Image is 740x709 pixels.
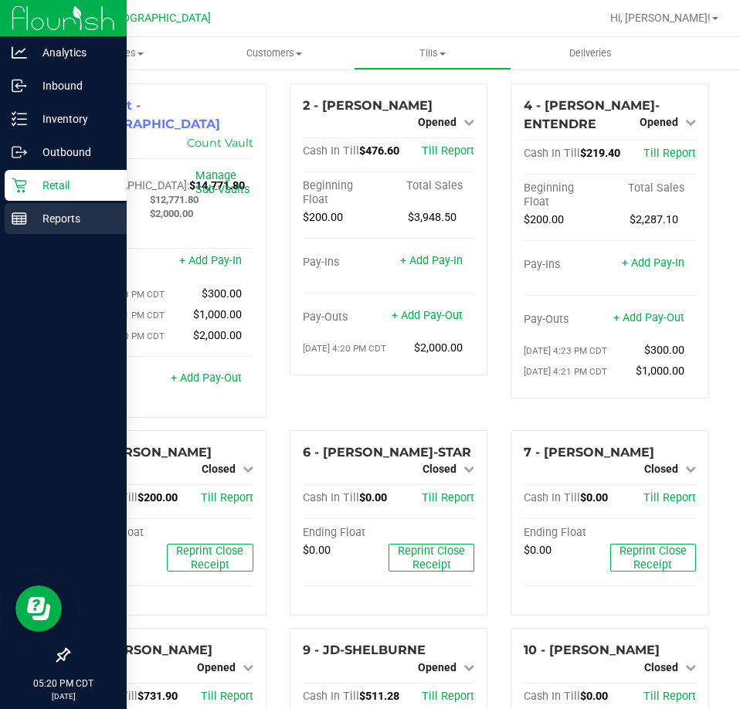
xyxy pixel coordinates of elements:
span: Opened [418,116,457,128]
span: Closed [644,661,678,673]
inline-svg: Outbound [12,144,27,160]
span: Customers [196,46,353,60]
a: Count Vault [187,136,253,150]
a: + Add Pay-In [622,256,684,270]
button: Reprint Close Receipt [389,544,474,572]
span: $300.00 [202,287,242,300]
span: Cash In Till [303,690,359,703]
span: $219.40 [580,147,620,160]
span: Closed [202,463,236,475]
span: Opened [418,661,457,673]
a: Till Report [201,690,253,703]
a: Till Report [643,491,696,504]
span: 10 - [PERSON_NAME] [524,643,660,657]
span: $476.60 [359,144,399,158]
div: Beginning Float [524,181,609,209]
span: $0.00 [359,491,387,504]
a: Till Report [422,690,474,703]
a: + Add Pay-In [179,254,242,267]
a: Till Report [201,491,253,504]
span: $2,000.00 [193,329,242,342]
span: Reprint Close Receipt [619,544,687,572]
p: 05:20 PM CDT [7,677,120,690]
span: $3,948.50 [408,211,457,224]
a: + Add Pay-Out [613,311,684,324]
span: $0.00 [580,491,608,504]
p: Inbound [27,76,120,95]
span: 4 - [PERSON_NAME]-ENTENDRE [524,98,660,131]
span: $731.90 [137,690,178,703]
span: $1,000.00 [636,365,684,378]
span: 5 - [PERSON_NAME] [81,445,212,460]
span: Reprint Close Receipt [398,544,465,572]
a: + Add Pay-In [400,254,463,267]
span: Deliveries [548,46,633,60]
span: $0.00 [524,544,552,557]
inline-svg: Inbound [12,78,27,93]
span: 8 - [PERSON_NAME] [81,643,212,657]
a: Tills [354,37,512,70]
span: [DATE] 4:23 PM CDT [524,345,607,356]
span: $1,000.00 [193,308,242,321]
inline-svg: Analytics [12,45,27,60]
span: $2,287.10 [630,213,678,226]
inline-svg: Reports [12,211,27,226]
span: Opened [197,661,236,673]
span: $0.00 [580,690,608,703]
span: [DATE] 4:21 PM CDT [524,366,607,377]
span: 2 - [PERSON_NAME] [303,98,433,113]
span: $2,000.00 [414,341,463,354]
span: $0.00 [303,544,331,557]
span: [DATE] 4:20 PM CDT [303,343,386,354]
button: Reprint Close Receipt [610,544,696,572]
span: Reprint Close Receipt [176,544,243,572]
a: + Add Pay-Out [392,309,463,322]
div: Total Sales [610,181,696,195]
a: Customers [195,37,354,70]
span: [GEOGRAPHIC_DATA] [105,12,211,25]
span: Cash In [GEOGRAPHIC_DATA]: [81,165,189,192]
p: Reports [27,209,120,228]
p: Outbound [27,143,120,161]
span: Till Report [643,690,696,703]
p: [DATE] [7,690,120,702]
div: Beginning Float [303,179,389,207]
inline-svg: Retail [12,178,27,193]
a: Manage Sub-Vaults [195,169,249,196]
div: Ending Float [524,526,609,540]
span: Cash In Till [524,147,580,160]
span: Cash In Till [524,491,580,504]
span: $14,771.80 [189,179,245,192]
iframe: Resource center [15,585,62,632]
p: Inventory [27,110,120,128]
button: Reprint Close Receipt [167,544,253,572]
span: 7 - [PERSON_NAME] [524,445,654,460]
span: $511.28 [359,690,399,703]
a: Till Report [422,491,474,504]
span: Closed [423,463,457,475]
span: Cash In Till [524,690,580,703]
p: Retail [27,176,120,195]
span: Cash In Till [303,491,359,504]
span: $200.00 [524,213,564,226]
span: 6 - [PERSON_NAME]-STAR [303,445,471,460]
span: $200.00 [303,211,343,224]
span: Hi, [PERSON_NAME]! [610,12,711,24]
a: Deliveries [511,37,670,70]
span: Closed [644,463,678,475]
span: 9 - JD-SHELBURNE [303,643,426,657]
span: Tills [355,46,511,60]
span: Till Report [422,144,474,158]
inline-svg: Inventory [12,111,27,127]
span: $300.00 [644,344,684,357]
span: $200.00 [137,491,178,504]
a: Till Report [643,147,696,160]
p: Analytics [27,43,120,62]
div: Pay-Ins [524,258,609,272]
